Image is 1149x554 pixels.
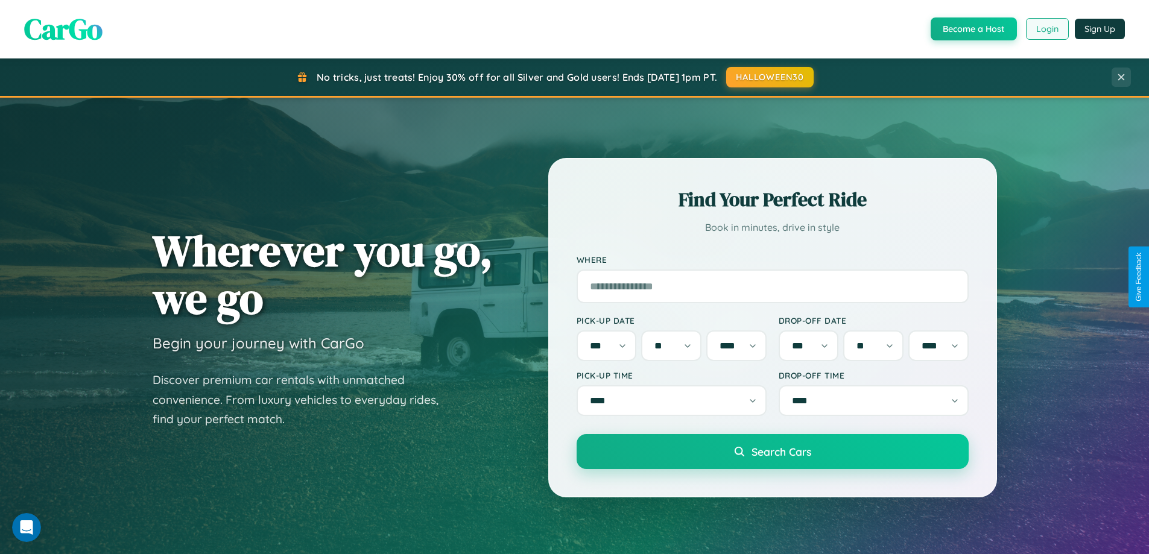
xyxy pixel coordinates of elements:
[752,445,811,458] span: Search Cars
[931,17,1017,40] button: Become a Host
[1135,253,1143,301] div: Give Feedback
[577,370,767,380] label: Pick-up Time
[577,186,969,213] h2: Find Your Perfect Ride
[153,370,454,429] p: Discover premium car rentals with unmatched convenience. From luxury vehicles to everyday rides, ...
[153,334,364,352] h3: Begin your journey with CarGo
[1075,19,1125,39] button: Sign Up
[153,227,493,322] h1: Wherever you go, we go
[1026,18,1069,40] button: Login
[577,254,969,265] label: Where
[317,71,717,83] span: No tricks, just treats! Enjoy 30% off for all Silver and Gold users! Ends [DATE] 1pm PT.
[779,315,969,326] label: Drop-off Date
[577,219,969,236] p: Book in minutes, drive in style
[726,67,814,87] button: HALLOWEEN30
[779,370,969,380] label: Drop-off Time
[577,434,969,469] button: Search Cars
[24,9,103,49] span: CarGo
[12,513,41,542] iframe: Intercom live chat
[577,315,767,326] label: Pick-up Date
